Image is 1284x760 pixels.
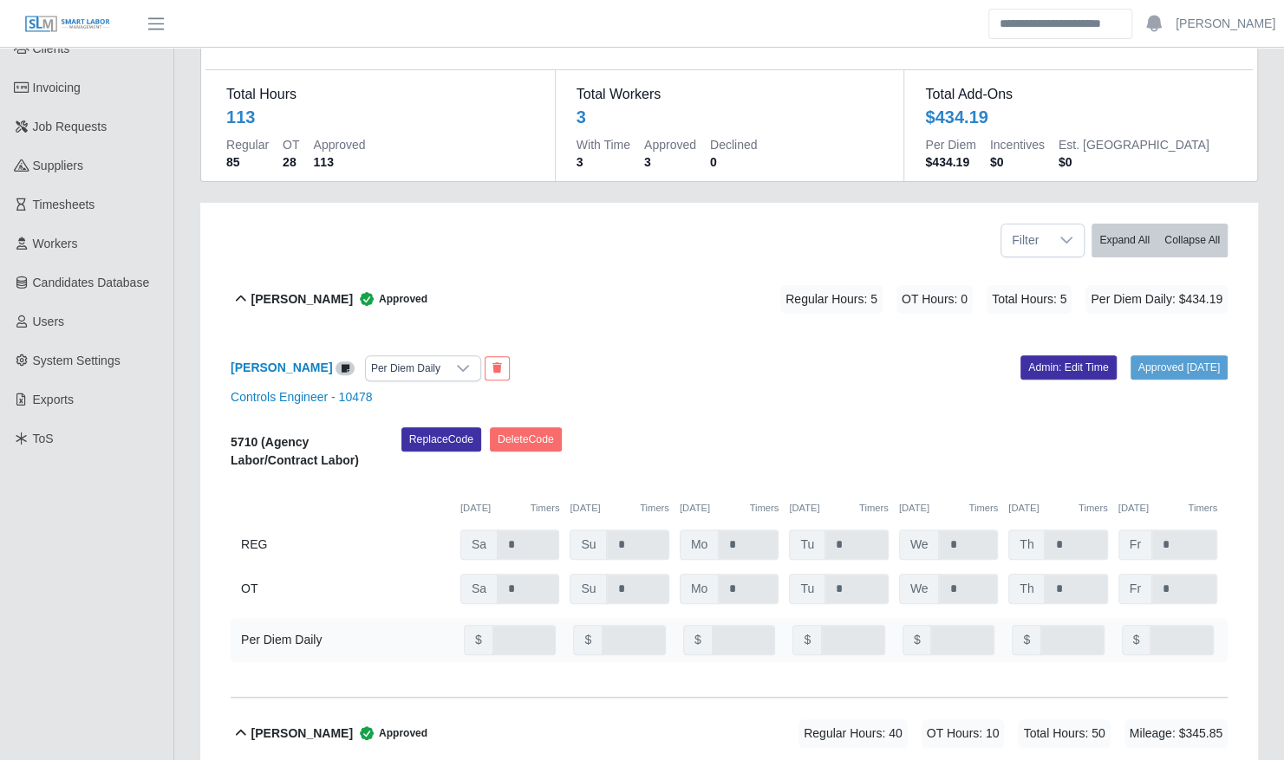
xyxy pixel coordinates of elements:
[988,9,1132,39] input: Search
[680,501,779,516] div: [DATE]
[899,574,940,604] span: We
[925,136,975,153] dt: Per Diem
[990,153,1045,171] dd: $0
[859,501,889,516] button: Timers
[33,237,78,250] span: Workers
[922,719,1005,748] span: OT Hours: 10
[780,285,883,314] span: Regular Hours: 5
[33,120,108,133] span: Job Requests
[33,315,65,328] span: Users
[283,153,299,171] dd: 28
[903,625,932,655] span: $
[1092,224,1157,257] button: Expand All
[460,529,498,560] span: Sa
[644,136,696,153] dt: Approved
[490,427,562,451] button: DeleteCode
[313,153,365,171] dd: 113
[1020,355,1117,380] a: Admin: Edit Time
[1157,224,1228,257] button: Collapse All
[241,631,322,649] div: Per Diem Daily
[899,529,940,560] span: We
[789,574,825,604] span: Tu
[1124,719,1228,748] span: Mileage: $345.85
[896,285,973,314] span: OT Hours: 0
[531,501,560,516] button: Timers
[33,432,54,445] span: ToS
[789,501,888,516] div: [DATE]
[925,105,987,129] div: $434.19
[1059,153,1209,171] dd: $0
[401,427,481,451] button: ReplaceCode
[925,153,975,171] dd: $434.19
[798,719,908,748] span: Regular Hours: 40
[1085,285,1228,314] span: Per Diem Daily: $434.19
[283,136,299,153] dt: OT
[680,574,719,604] span: Mo
[968,501,998,516] button: Timers
[577,136,630,153] dt: With Time
[251,724,353,743] b: [PERSON_NAME]
[485,356,510,380] button: End Worker & Remove from the Timesheet
[24,15,111,34] img: SLM Logo
[353,724,427,742] span: Approved
[710,136,757,153] dt: Declined
[226,153,269,171] dd: 85
[577,153,630,171] dd: 3
[710,153,757,171] dd: 0
[573,625,603,655] span: $
[899,501,998,516] div: [DATE]
[1176,15,1275,33] a: [PERSON_NAME]
[577,105,586,129] div: 3
[251,290,353,309] b: [PERSON_NAME]
[231,435,359,467] b: 5710 (Agency Labor/Contract Labor)
[990,136,1045,153] dt: Incentives
[792,625,822,655] span: $
[925,84,1232,105] dt: Total Add-Ons
[33,354,121,367] span: System Settings
[577,84,883,105] dt: Total Workers
[1118,501,1217,516] div: [DATE]
[644,153,696,171] dd: 3
[226,105,255,129] div: 113
[231,264,1228,335] button: [PERSON_NAME] Approved Regular Hours: 5 OT Hours: 0 Total Hours: 5 Per Diem Daily: $434.19
[226,84,534,105] dt: Total Hours
[1001,224,1049,257] span: Filter
[33,276,150,289] span: Candidates Database
[570,574,607,604] span: Su
[460,574,498,604] span: Sa
[1118,529,1152,560] span: Fr
[987,285,1072,314] span: Total Hours: 5
[680,529,719,560] span: Mo
[33,81,81,94] span: Invoicing
[1131,355,1228,380] a: Approved [DATE]
[226,136,269,153] dt: Regular
[1122,625,1151,655] span: $
[749,501,779,516] button: Timers
[241,529,450,560] div: REG
[464,625,493,655] span: $
[1059,136,1209,153] dt: Est. [GEOGRAPHIC_DATA]
[570,529,607,560] span: Su
[33,159,83,172] span: Suppliers
[366,356,446,380] div: Per Diem Daily
[353,290,427,308] span: Approved
[1118,574,1152,604] span: Fr
[570,501,668,516] div: [DATE]
[460,501,559,516] div: [DATE]
[33,42,70,55] span: Clients
[1188,501,1217,516] button: Timers
[683,625,713,655] span: $
[1008,501,1107,516] div: [DATE]
[640,501,669,516] button: Timers
[1092,224,1228,257] div: bulk actions
[33,198,95,211] span: Timesheets
[1079,501,1108,516] button: Timers
[1018,719,1110,748] span: Total Hours: 50
[231,361,332,374] a: [PERSON_NAME]
[789,529,825,560] span: Tu
[1008,529,1045,560] span: Th
[313,136,365,153] dt: Approved
[231,390,372,404] a: Controls Engineer - 10478
[336,361,355,374] a: View/Edit Notes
